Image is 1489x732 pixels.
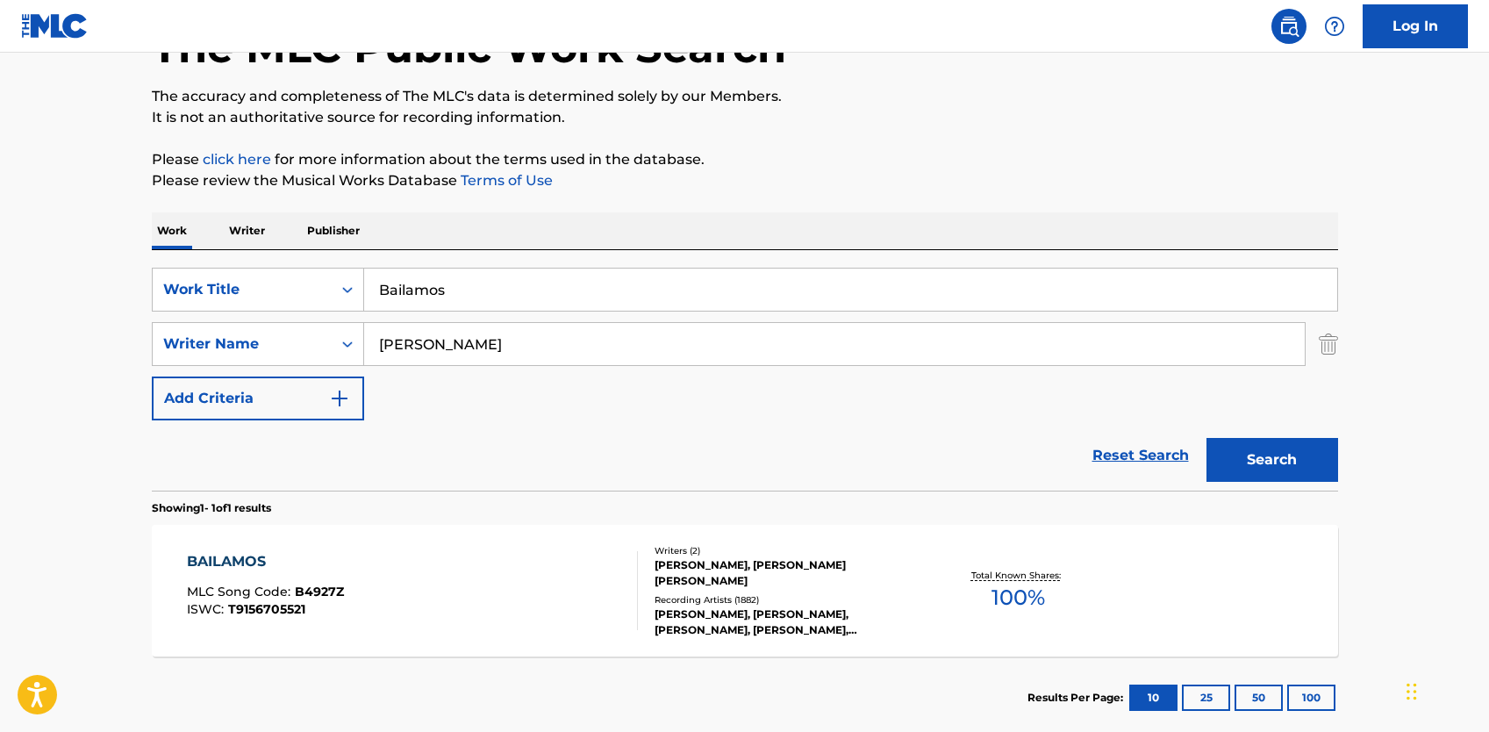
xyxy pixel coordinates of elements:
img: MLC Logo [21,13,89,39]
p: Work [152,212,192,249]
p: Publisher [302,212,365,249]
span: T9156705521 [228,601,305,617]
a: Reset Search [1084,436,1198,475]
p: It is not an authoritative source for recording information. [152,107,1338,128]
form: Search Form [152,268,1338,491]
span: MLC Song Code : [187,584,295,599]
button: 100 [1287,685,1335,711]
img: help [1324,16,1345,37]
div: Writer Name [163,334,321,355]
button: 50 [1235,685,1283,711]
p: Total Known Shares: [971,569,1065,582]
div: Drag [1407,665,1417,718]
span: B4927Z [295,584,344,599]
button: 10 [1129,685,1178,711]
div: Work Title [163,279,321,300]
div: Writers ( 2 ) [655,544,920,557]
button: Search [1206,438,1338,482]
button: 25 [1182,685,1230,711]
img: search [1278,16,1299,37]
span: 100 % [991,582,1045,614]
img: 9d2ae6d4665cec9f34b9.svg [329,388,350,409]
img: Delete Criterion [1319,322,1338,366]
iframe: Chat Widget [1401,648,1489,732]
button: Add Criteria [152,377,364,420]
div: Help [1317,9,1352,44]
p: Writer [224,212,270,249]
div: [PERSON_NAME], [PERSON_NAME] [PERSON_NAME] [655,557,920,589]
p: Please for more information about the terms used in the database. [152,149,1338,170]
a: Public Search [1271,9,1306,44]
a: Terms of Use [457,172,553,189]
p: Results Per Page: [1027,690,1127,706]
p: Please review the Musical Works Database [152,170,1338,191]
div: Recording Artists ( 1882 ) [655,593,920,606]
a: Log In [1363,4,1468,48]
div: [PERSON_NAME], [PERSON_NAME], [PERSON_NAME], [PERSON_NAME], [PERSON_NAME] [655,606,920,638]
p: The accuracy and completeness of The MLC's data is determined solely by our Members. [152,86,1338,107]
a: click here [203,151,271,168]
a: BAILAMOSMLC Song Code:B4927ZISWC:T9156705521Writers (2)[PERSON_NAME], [PERSON_NAME] [PERSON_NAME]... [152,525,1338,657]
p: Showing 1 - 1 of 1 results [152,500,271,516]
span: ISWC : [187,601,228,617]
div: BAILAMOS [187,551,344,572]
